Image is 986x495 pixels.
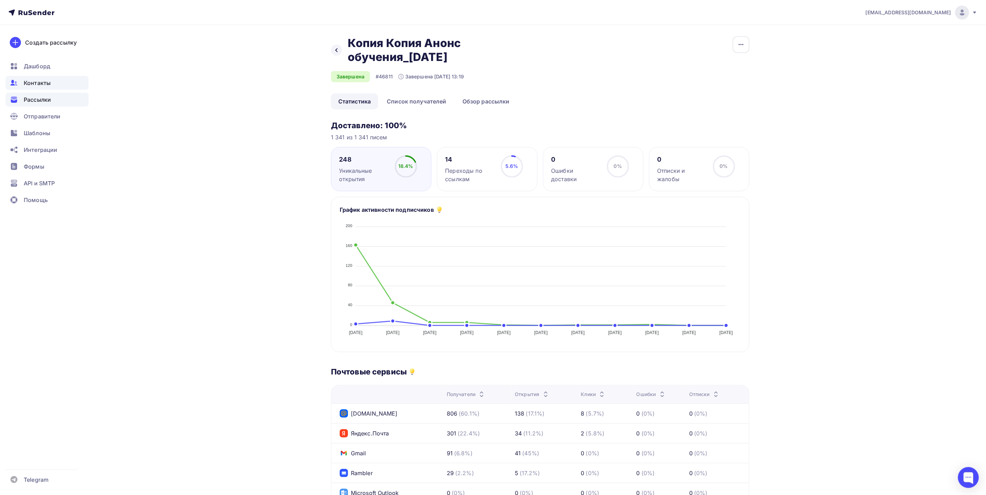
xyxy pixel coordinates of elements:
[720,330,733,335] tspan: [DATE]
[340,429,389,438] div: Яндекс.Почта
[386,330,400,335] tspan: [DATE]
[349,330,363,335] tspan: [DATE]
[454,449,473,457] div: (6.8%)
[689,469,693,477] div: 0
[641,429,655,438] div: (0%)
[459,409,480,418] div: (60.1%)
[694,429,708,438] div: (0%)
[581,391,607,398] div: Клики
[586,469,600,477] div: (0%)
[637,449,640,457] div: 0
[641,469,655,477] div: (0%)
[515,449,521,457] div: 41
[689,409,693,418] div: 0
[637,409,640,418] div: 0
[505,163,518,169] span: 5.6%
[641,449,655,457] div: (0%)
[6,160,89,173] a: Формы
[571,330,585,335] tspan: [DATE]
[866,9,951,16] span: [EMAIL_ADDRESS][DOMAIN_NAME]
[515,391,550,398] div: Открытия
[24,95,51,104] span: Рассылки
[524,429,544,438] div: (11.2%)
[637,469,640,477] div: 0
[24,62,50,70] span: Дашборд
[24,475,48,484] span: Telegram
[866,6,978,20] a: [EMAIL_ADDRESS][DOMAIN_NAME]
[445,155,495,164] div: 14
[614,163,622,169] span: 0%
[348,283,353,287] tspan: 80
[6,126,89,140] a: Шаблоны
[586,409,604,418] div: (5.7%)
[379,93,454,109] a: Список получателей
[581,429,585,438] div: 2
[348,36,558,64] h2: Копия Копия Анонс обучения_[DATE]
[447,409,457,418] div: 806
[24,79,51,87] span: Контакты
[340,469,373,477] div: Rambler
[447,391,486,398] div: Получатели
[331,133,750,141] div: 1 341 из 1 341 писем
[526,409,545,418] div: (17.1%)
[398,163,413,169] span: 18.4%
[346,263,352,268] tspan: 120
[586,449,600,457] div: (0%)
[637,429,640,438] div: 0
[522,449,540,457] div: (45%)
[694,409,708,418] div: (0%)
[515,469,518,477] div: 5
[646,330,659,335] tspan: [DATE]
[515,409,524,418] div: 138
[581,409,585,418] div: 8
[24,129,50,137] span: Шаблоны
[423,330,437,335] tspan: [DATE]
[720,163,728,169] span: 0%
[331,367,407,377] h3: Почтовые сервисы
[657,155,707,164] div: 0
[637,391,667,398] div: Ошибки
[497,330,511,335] tspan: [DATE]
[657,167,707,183] div: Отписки и жалобы
[339,167,389,183] div: Уникальные открытия
[6,109,89,123] a: Отправители
[447,449,453,457] div: 91
[455,93,517,109] a: Обзор рассылки
[689,429,693,438] div: 0
[24,146,57,154] span: Интеграции
[447,469,454,477] div: 29
[331,93,378,109] a: Статистика
[460,330,474,335] tspan: [DATE]
[551,155,601,164] div: 0
[376,73,393,80] div: #46811
[689,449,693,457] div: 0
[350,323,352,327] tspan: 0
[6,93,89,107] a: Рассылки
[694,469,708,477] div: (0%)
[348,303,353,307] tspan: 40
[689,391,720,398] div: Отписки
[520,469,540,477] div: (17.2%)
[346,224,352,228] tspan: 200
[641,409,655,418] div: (0%)
[447,429,456,438] div: 301
[683,330,696,335] tspan: [DATE]
[586,429,605,438] div: (5.8%)
[608,330,622,335] tspan: [DATE]
[6,76,89,90] a: Контакты
[340,449,366,457] div: Gmail
[25,38,77,47] div: Создать рассылку
[24,196,48,204] span: Помощь
[331,71,370,82] div: Завершена
[694,449,708,457] div: (0%)
[458,429,480,438] div: (22.4%)
[581,449,585,457] div: 0
[551,167,601,183] div: Ошибки доставки
[24,162,44,171] span: Формы
[445,167,495,183] div: Переходы по ссылкам
[534,330,548,335] tspan: [DATE]
[398,73,464,80] div: Завершена [DATE] 13:19
[24,112,61,121] span: Отправители
[24,179,55,187] span: API и SMTP
[340,206,434,214] h5: График активности подписчиков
